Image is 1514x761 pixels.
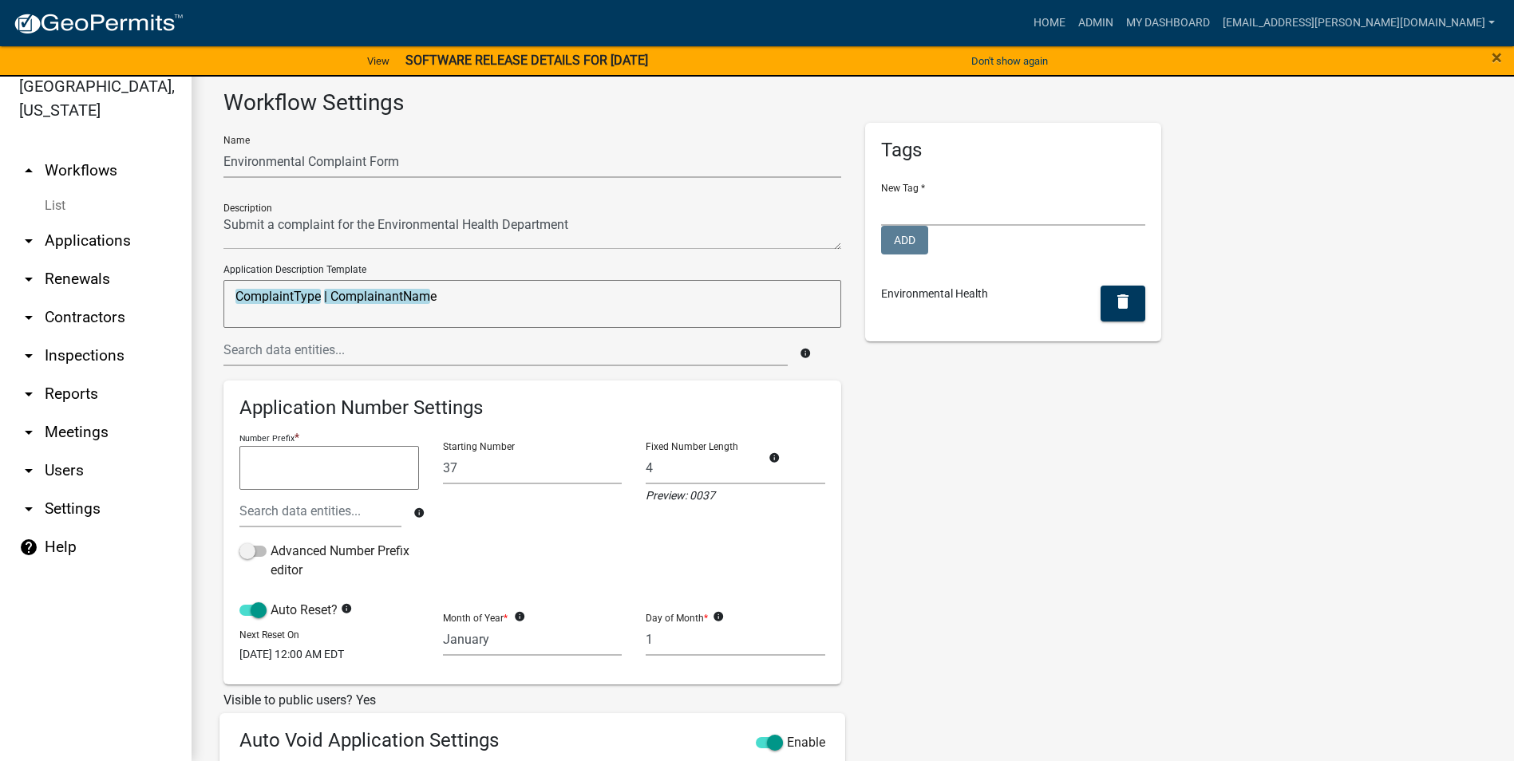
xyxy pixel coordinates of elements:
[881,139,1146,162] h5: Tags
[1101,298,1145,311] wm-modal-confirm: Delete Tag
[19,538,38,557] i: help
[1113,292,1133,311] i: delete
[413,507,425,519] i: info
[239,646,419,663] div: [DATE] 12:00 AM EDT
[19,231,38,250] i: arrow_drop_down
[881,226,928,254] button: Add
[19,270,38,289] i: arrow_drop_down
[239,542,419,580] label: Advanced Number Prefix editor
[19,161,38,180] i: arrow_drop_up
[239,630,299,640] label: Next Reset On
[1216,8,1501,38] a: [EMAIL_ADDRESS][PERSON_NAME][DOMAIN_NAME]
[1101,286,1145,321] button: delete
[19,461,38,480] i: arrow_drop_down
[800,348,811,359] i: info
[19,499,38,519] i: arrow_drop_down
[223,89,1482,116] h3: Workflow Settings
[239,601,338,620] label: Auto Reset?
[223,333,788,366] input: Search data entities...
[223,262,841,277] p: Application Description Template
[1120,8,1216,38] a: My Dashboard
[405,53,648,68] strong: SOFTWARE RELEASE DETAILS FOR [DATE]
[756,733,825,752] label: Enable
[223,262,841,366] wm-data-entity-autocomplete: Application Description Template
[19,308,38,327] i: arrow_drop_down
[713,611,724,622] i: info
[869,286,1014,325] div: Environmental Health
[1492,46,1502,69] span: ×
[965,48,1054,74] button: Don't show again
[646,484,825,504] div: Preview: 0037
[239,495,401,527] input: Search data entities...
[341,603,352,614] i: info
[223,694,376,707] label: Visible to public users? Yes
[361,48,396,74] a: View
[1492,48,1502,67] button: Close
[19,423,38,442] i: arrow_drop_down
[514,611,525,622] i: info
[239,433,294,444] p: Number Prefix
[19,346,38,365] i: arrow_drop_down
[769,452,780,463] i: info
[239,729,825,752] h6: Auto Void Application Settings
[19,384,38,404] i: arrow_drop_down
[1027,8,1072,38] a: Home
[239,396,825,420] h6: Application Number Settings
[1072,8,1120,38] a: Admin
